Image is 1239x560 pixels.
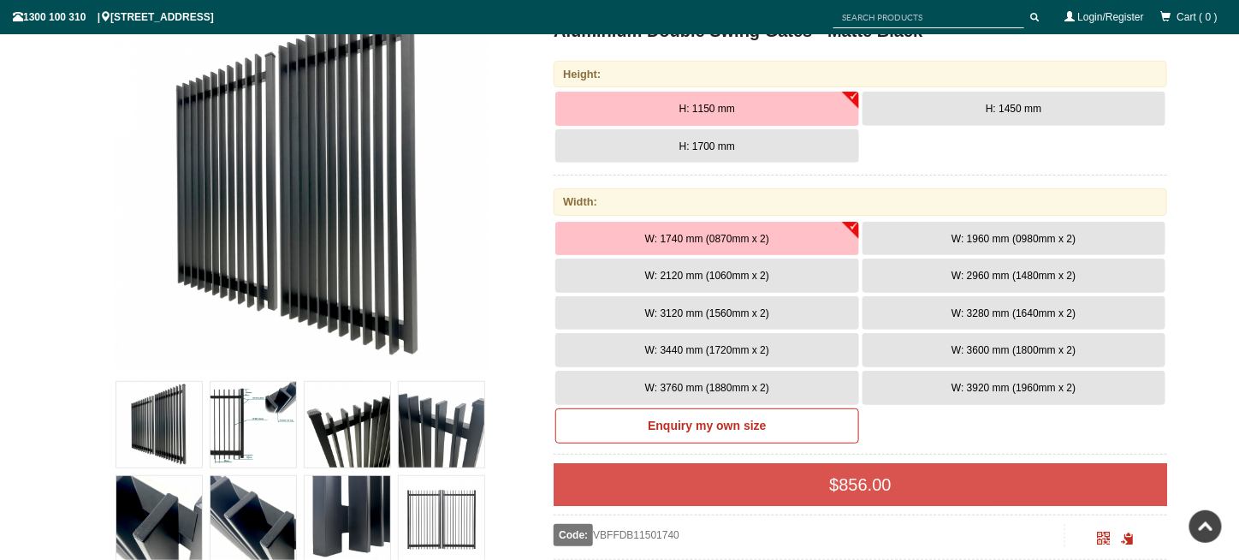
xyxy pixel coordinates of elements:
[645,382,769,394] span: W: 3760 mm (1880mm x 2)
[554,524,1064,546] div: VBFFDB11501740
[833,7,1024,28] input: SEARCH PRODUCTS
[305,382,390,468] img: VBFFDB - Ready to Install Fully Welded 65x16mm Vertical Blade - Aluminium Double Swing Gates - Ma...
[555,408,858,444] a: Enquiry my own size
[116,382,202,468] img: VBFFDB - Ready to Install Fully Welded 65x16mm Vertical Blade - Aluminium Double Swing Gates - Ma...
[554,61,1167,87] div: Height:
[679,103,735,115] span: H: 1150 mm
[555,92,858,126] button: H: 1150 mm
[1122,533,1135,545] span: Click to copy the URL
[210,382,296,468] img: VBFFDB - Ready to Install Fully Welded 65x16mm Vertical Blade - Aluminium Double Swing Gates - Ma...
[555,129,858,164] button: H: 1700 mm
[1078,11,1144,23] a: Login/Register
[986,103,1041,115] span: H: 1450 mm
[863,371,1165,405] button: W: 3920 mm (1960mm x 2)
[863,259,1165,293] button: W: 2960 mm (1480mm x 2)
[1177,11,1218,23] span: Cart ( 0 )
[645,270,769,282] span: W: 2120 mm (1060mm x 2)
[645,344,769,356] span: W: 3440 mm (1720mm x 2)
[555,259,858,293] button: W: 2120 mm (1060mm x 2)
[863,333,1165,367] button: W: 3600 mm (1800mm x 2)
[555,222,858,256] button: W: 1740 mm (0870mm x 2)
[951,344,1076,356] span: W: 3600 mm (1800mm x 2)
[839,475,892,494] span: 856.00
[951,307,1076,319] span: W: 3280 mm (1640mm x 2)
[679,140,735,152] span: H: 1700 mm
[863,222,1165,256] button: W: 1960 mm (0980mm x 2)
[951,233,1076,245] span: W: 1960 mm (0980mm x 2)
[399,382,484,468] img: VBFFDB - Ready to Install Fully Welded 65x16mm Vertical Blade - Aluminium Double Swing Gates - Ma...
[645,307,769,319] span: W: 3120 mm (1560mm x 2)
[555,371,858,405] button: W: 3760 mm (1880mm x 2)
[555,333,858,367] button: W: 3440 mm (1720mm x 2)
[13,11,214,23] span: 1300 100 310 | [STREET_ADDRESS]
[554,188,1167,215] div: Width:
[951,270,1076,282] span: W: 2960 mm (1480mm x 2)
[648,419,766,432] b: Enquiry my own size
[554,524,593,546] span: Code:
[951,382,1076,394] span: W: 3920 mm (1960mm x 2)
[645,233,769,245] span: W: 1740 mm (0870mm x 2)
[863,92,1165,126] button: H: 1450 mm
[555,296,858,331] button: W: 3120 mm (1560mm x 2)
[554,463,1167,506] div: $
[863,296,1165,331] button: W: 3280 mm (1640mm x 2)
[1098,534,1111,546] a: Click to enlarge and scan to share.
